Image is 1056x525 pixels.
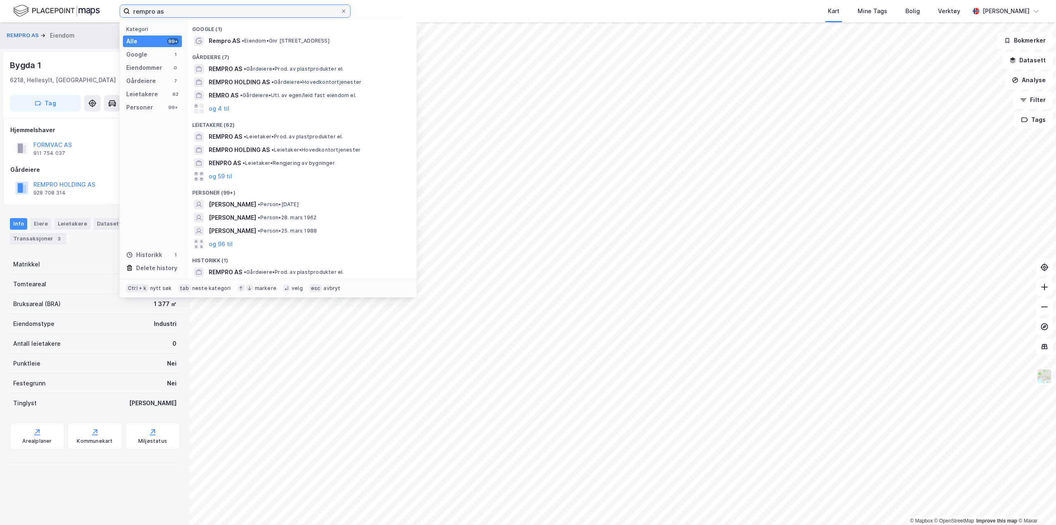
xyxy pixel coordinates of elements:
[55,235,63,243] div: 3
[129,398,177,408] div: [PERSON_NAME]
[209,158,241,168] span: RENPRO AS
[209,104,229,114] button: og 4 til
[13,279,46,289] div: Tomteareal
[126,284,148,292] div: Ctrl + k
[172,64,179,71] div: 0
[126,102,153,112] div: Personer
[271,79,361,86] span: Gårdeiere • Hovedkontortjenester
[934,518,974,524] a: OpenStreetMap
[172,91,179,97] div: 62
[997,32,1053,49] button: Bokmerker
[10,125,179,135] div: Hjemmelshaver
[167,38,179,45] div: 99+
[271,147,361,153] span: Leietaker • Hovedkontortjenester
[240,92,356,99] span: Gårdeiere • Utl. av egen/leid fast eiendom el.
[10,75,116,85] div: 6218, Hellesylt, [GEOGRAPHIC_DATA]
[1015,485,1056,525] div: Kontrollprogram for chat
[126,250,162,260] div: Historikk
[244,66,246,72] span: •
[130,5,340,17] input: Søk på adresse, matrikkel, gårdeiere, leietakere eller personer
[244,269,246,275] span: •
[186,115,417,130] div: Leietakere (62)
[31,218,51,230] div: Eiere
[10,95,81,112] button: Tag
[255,285,276,292] div: markere
[13,319,54,329] div: Eiendomstype
[1002,52,1053,69] button: Datasett
[242,38,330,44] span: Eiendom • Gnr [STREET_ADDRESS]
[209,200,256,209] span: [PERSON_NAME]
[13,4,100,18] img: logo.f888ab2527a4732fd821a326f86c7f29.svg
[154,319,177,329] div: Industri
[50,31,75,40] div: Eiendom
[258,214,316,221] span: Person • 28. mars 1962
[172,78,179,84] div: 7
[323,285,340,292] div: avbryt
[126,36,137,46] div: Alle
[258,228,317,234] span: Person • 25. mars 1988
[209,226,256,236] span: [PERSON_NAME]
[172,339,177,349] div: 0
[244,133,246,140] span: •
[7,31,40,40] button: REMPRO AS
[905,6,920,16] div: Bolig
[910,518,933,524] a: Mapbox
[858,6,887,16] div: Mine Tags
[13,299,61,309] div: Bruksareal (BRA)
[1014,112,1053,128] button: Tags
[983,6,1030,16] div: [PERSON_NAME]
[258,201,299,208] span: Person • [DATE]
[209,64,242,74] span: REMPRO AS
[10,218,27,230] div: Info
[258,228,260,234] span: •
[209,36,240,46] span: Rempro AS
[10,165,179,175] div: Gårdeiere
[22,438,52,444] div: Arealplaner
[154,299,177,309] div: 1 377 ㎡
[258,201,260,207] span: •
[13,378,45,388] div: Festegrunn
[10,233,66,245] div: Transaksjoner
[54,218,90,230] div: Leietakere
[209,267,242,277] span: REMPRO AS
[209,132,242,142] span: REMPRO AS
[292,285,303,292] div: velg
[126,89,158,99] div: Leietakere
[172,252,179,258] div: 1
[13,359,40,368] div: Punktleie
[94,218,125,230] div: Datasett
[240,92,243,98] span: •
[138,438,167,444] div: Miljøstatus
[209,90,238,100] span: REMRO AS
[243,160,245,166] span: •
[209,213,256,223] span: [PERSON_NAME]
[938,6,960,16] div: Verktøy
[33,190,66,196] div: 928 708 314
[10,59,43,72] div: Bygda 1
[13,339,61,349] div: Antall leietakere
[13,398,37,408] div: Tinglyst
[243,160,335,166] span: Leietaker • Rengjøring av bygninger
[309,284,322,292] div: esc
[186,19,417,34] div: Google (1)
[77,438,113,444] div: Kommunekart
[126,63,162,73] div: Eiendommer
[209,145,270,155] span: REMPRO HOLDING AS
[126,76,156,86] div: Gårdeiere
[172,51,179,58] div: 1
[1005,72,1053,88] button: Analyse
[186,48,417,62] div: Gårdeiere (7)
[1037,368,1052,384] img: Z
[244,66,344,72] span: Gårdeiere • Prod. av plastprodukter el.
[136,263,177,273] div: Delete history
[186,183,417,198] div: Personer (99+)
[242,38,244,44] span: •
[976,518,1017,524] a: Improve this map
[186,251,417,266] div: Historikk (1)
[167,378,177,388] div: Nei
[126,26,182,32] div: Kategori
[192,285,231,292] div: neste kategori
[271,147,274,153] span: •
[178,284,191,292] div: tab
[244,269,344,276] span: Gårdeiere • Prod. av plastprodukter el.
